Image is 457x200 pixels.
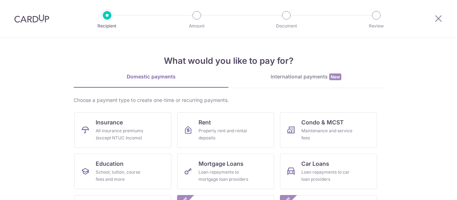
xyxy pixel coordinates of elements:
a: Condo & MCSTMaintenance and service fees [280,112,377,148]
div: Maintenance and service fees [301,127,353,142]
span: New [329,73,341,80]
p: Document [260,22,313,30]
div: Domestic payments [74,73,228,80]
span: Rent [199,118,211,127]
span: Education [96,159,124,168]
span: Insurance [96,118,123,127]
div: All insurance premiums (except NTUC Income) [96,127,147,142]
h4: What would you like to pay for? [74,55,383,67]
div: Choose a payment type to create one-time or recurring payments. [74,97,383,104]
a: Car LoansLoan repayments to car loan providers [280,154,377,189]
div: School, tuition, course fees and more [96,169,147,183]
div: Loan repayments to mortgage loan providers [199,169,250,183]
a: InsuranceAll insurance premiums (except NTUC Income) [74,112,171,148]
p: Amount [170,22,223,30]
div: International payments [228,73,383,81]
div: Property rent and rental deposits [199,127,250,142]
span: Condo & MCST [301,118,344,127]
span: Car Loans [301,159,329,168]
span: Mortgage Loans [199,159,243,168]
div: Loan repayments to car loan providers [301,169,353,183]
a: Mortgage LoansLoan repayments to mortgage loan providers [177,154,274,189]
a: EducationSchool, tuition, course fees and more [74,154,171,189]
p: Recipient [81,22,134,30]
img: CardUp [14,14,49,23]
a: RentProperty rent and rental deposits [177,112,274,148]
p: Review [350,22,403,30]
